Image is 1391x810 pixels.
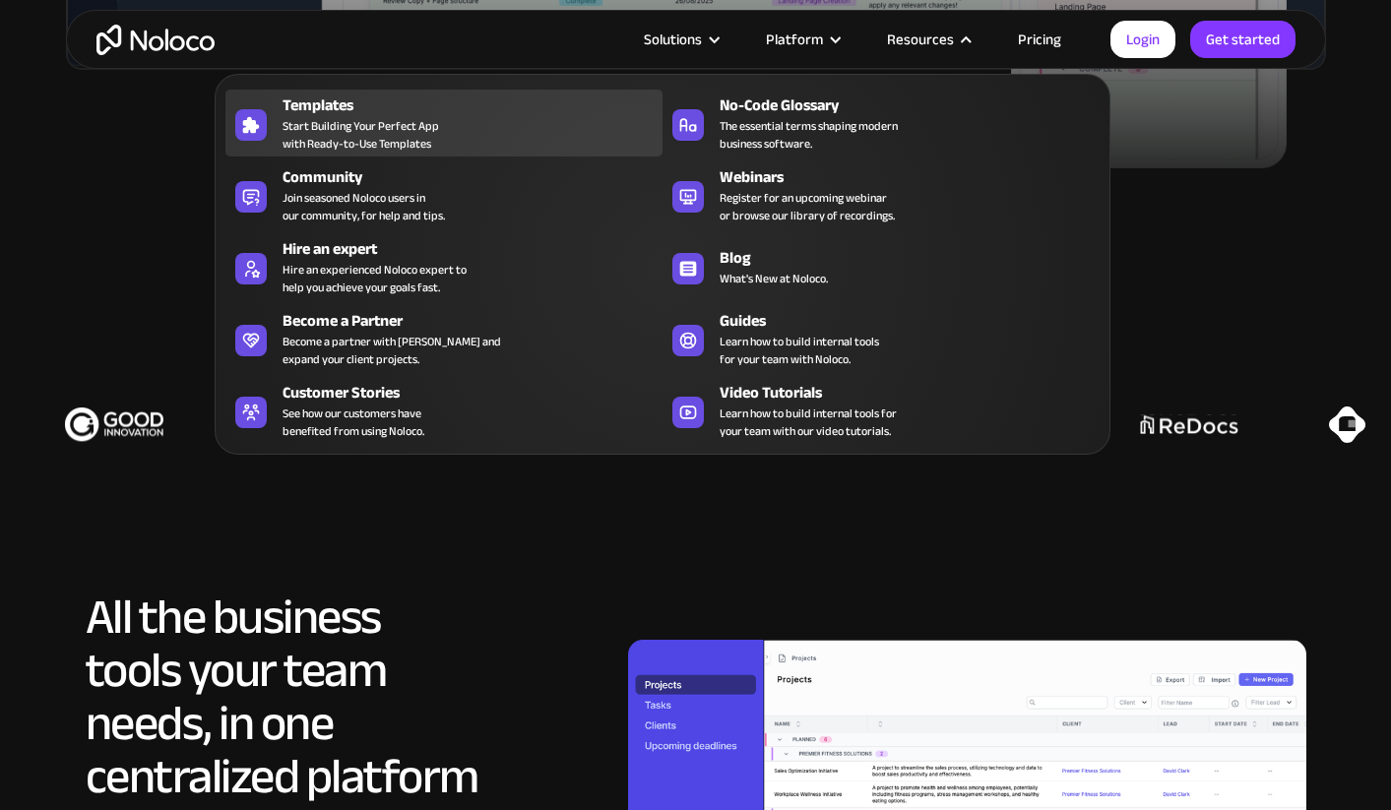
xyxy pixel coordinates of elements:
div: Guides [720,309,1108,333]
span: Start Building Your Perfect App with Ready-to-Use Templates [283,117,439,153]
a: WebinarsRegister for an upcoming webinaror browse our library of recordings. [663,161,1100,228]
a: Video TutorialsLearn how to build internal tools foryour team with our video tutorials. [663,377,1100,444]
div: Become a Partner [283,309,671,333]
a: BlogWhat's New at Noloco. [663,233,1100,300]
div: Solutions [619,27,741,52]
a: Customer StoriesSee how our customers havebenefited from using Noloco. [225,377,663,444]
div: Become a partner with [PERSON_NAME] and expand your client projects. [283,333,501,368]
div: Webinars [720,165,1108,189]
div: Hire an experienced Noloco expert to help you achieve your goals fast. [283,261,467,296]
div: Blog [720,246,1108,270]
div: Resources [862,27,993,52]
span: What's New at Noloco. [720,270,828,287]
a: GuidesLearn how to build internal toolsfor your team with Noloco. [663,305,1100,372]
div: Resources [887,27,954,52]
span: See how our customers have benefited from using Noloco. [283,405,424,440]
a: Become a PartnerBecome a partner with [PERSON_NAME] andexpand your client projects. [225,305,663,372]
div: Platform [741,27,862,52]
a: TemplatesStart Building Your Perfect Appwith Ready-to-Use Templates [225,90,663,156]
a: Get started [1190,21,1296,58]
a: Pricing [993,27,1086,52]
div: Solutions [644,27,702,52]
h2: All the business tools your team needs, in one centralized platform [86,591,479,803]
div: Community [283,165,671,189]
div: Video Tutorials [720,381,1108,405]
span: Learn how to build internal tools for your team with our video tutorials. [720,405,897,440]
span: Join seasoned Noloco users in our community, for help and tips. [283,189,445,224]
a: Hire an expertHire an experienced Noloco expert tohelp you achieve your goals fast. [225,233,663,300]
span: The essential terms shaping modern business software. [720,117,898,153]
span: Learn how to build internal tools for your team with Noloco. [720,333,879,368]
span: Register for an upcoming webinar or browse our library of recordings. [720,189,895,224]
a: No-Code GlossaryThe essential terms shaping modernbusiness software. [663,90,1100,156]
div: Hire an expert [283,237,671,261]
div: Platform [766,27,823,52]
nav: Resources [215,46,1110,455]
a: home [96,25,215,55]
div: Customer Stories [283,381,671,405]
a: CommunityJoin seasoned Noloco users inour community, for help and tips. [225,161,663,228]
div: No-Code Glossary [720,93,1108,117]
div: Templates [283,93,671,117]
a: Login [1110,21,1175,58]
